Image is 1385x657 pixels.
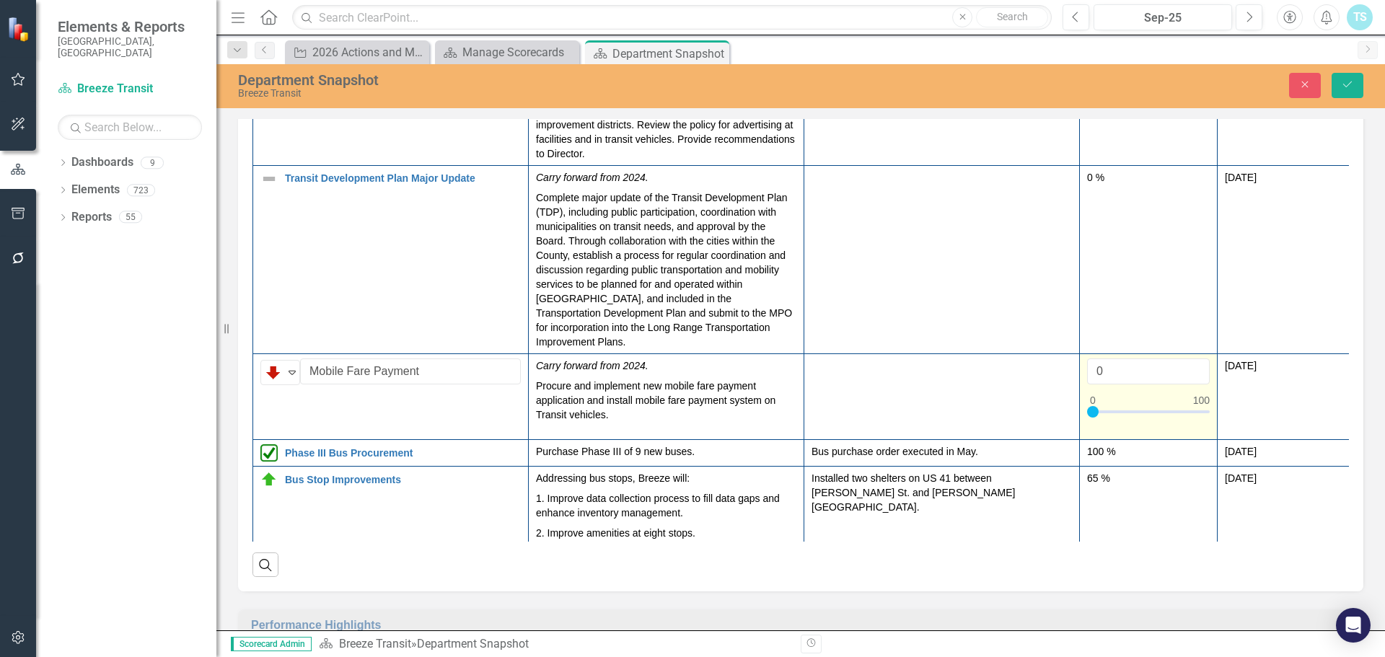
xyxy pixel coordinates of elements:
[289,43,426,61] a: 2026 Actions and Major Projects - Transit
[812,471,1072,514] p: Installed two shelters on US 41 between [PERSON_NAME] St. and [PERSON_NAME][GEOGRAPHIC_DATA].
[1087,170,1210,185] div: 0 %
[119,211,142,224] div: 55
[58,35,202,59] small: [GEOGRAPHIC_DATA], [GEOGRAPHIC_DATA]
[58,115,202,140] input: Search Below...
[319,636,790,653] div: »
[536,488,796,523] p: 1. Improve data collection process to fill data gaps and enhance inventory management.
[300,358,521,385] input: Name
[285,475,521,485] a: Bus Stop Improvements
[1094,4,1232,30] button: Sep-25
[536,523,796,540] p: 2. Improve amenities at eight stops.
[292,5,1052,30] input: Search ClearPoint...
[260,471,278,488] img: On Target
[536,376,796,422] p: Procure and implement new mobile fare payment application and install mobile fare payment system ...
[260,444,278,462] img: Completed
[238,88,869,99] div: Breeze Transit
[265,363,282,381] img: Below Plan
[1225,172,1257,183] span: [DATE]
[536,188,796,349] p: Complete major update of the Transit Development Plan (TDP), including public participation, coor...
[285,448,521,459] a: Phase III Bus Procurement
[312,43,426,61] div: 2026 Actions and Major Projects - Transit
[462,43,576,61] div: Manage Scorecards
[7,17,32,42] img: ClearPoint Strategy
[58,18,202,35] span: Elements & Reports
[238,72,869,88] div: Department Snapshot
[71,154,133,171] a: Dashboards
[1087,444,1210,459] div: 100 %
[127,184,155,196] div: 723
[536,471,796,488] p: Addressing bus stops, Breeze will:
[1099,9,1227,27] div: Sep-25
[612,45,726,63] div: Department Snapshot
[536,172,648,183] em: Carry forward from 2024.
[339,637,411,651] a: Breeze Transit
[417,637,529,651] div: Department Snapshot
[58,81,202,97] a: Breeze Transit
[285,173,521,184] a: Transit Development Plan Major Update
[1225,360,1257,371] span: [DATE]
[71,209,112,226] a: Reports
[439,43,576,61] a: Manage Scorecards
[1336,608,1371,643] div: Open Intercom Messenger
[997,11,1028,22] span: Search
[1347,4,1373,30] button: TS
[812,444,1072,459] p: Bus purchase order executed in May.
[231,637,312,651] span: Scorecard Admin
[1087,471,1210,485] div: 65 %
[1225,446,1257,457] span: [DATE]
[260,170,278,188] img: Not Defined
[536,360,648,371] em: Carry forward from 2024.
[141,156,164,169] div: 9
[536,444,796,459] p: Purchase Phase III of 9 new buses.
[1225,472,1257,484] span: [DATE]
[71,182,120,198] a: Elements
[976,7,1048,27] button: Search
